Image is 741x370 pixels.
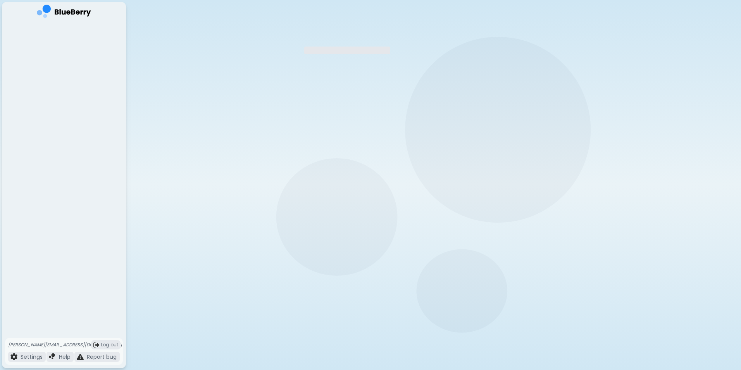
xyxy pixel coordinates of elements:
[93,342,99,348] img: logout
[77,353,84,360] img: file icon
[21,353,43,360] p: Settings
[101,342,118,348] span: Log out
[87,353,117,360] p: Report bug
[10,353,17,360] img: file icon
[8,342,122,348] p: [PERSON_NAME][EMAIL_ADDRESS][DOMAIN_NAME]
[49,353,56,360] img: file icon
[37,5,91,21] img: company logo
[59,353,71,360] p: Help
